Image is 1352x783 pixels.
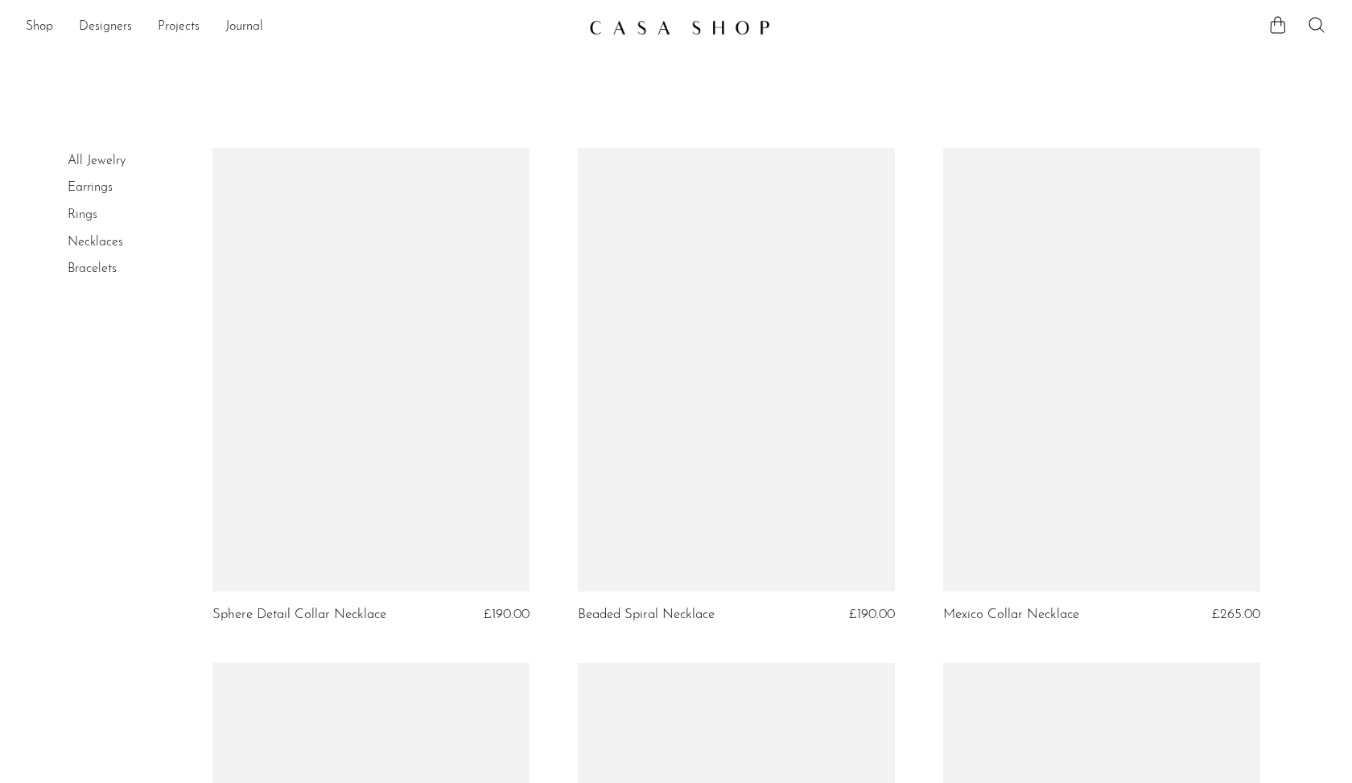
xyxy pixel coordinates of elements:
span: £265.00 [1212,608,1260,621]
a: Necklaces [68,236,123,249]
span: £190.00 [484,608,530,621]
a: Mexico Collar Necklace [943,608,1079,622]
a: Projects [158,17,200,38]
a: Shop [26,17,53,38]
a: All Jewelry [68,155,126,167]
a: Bracelets [68,262,117,275]
span: £190.00 [849,608,895,621]
a: Journal [225,17,263,38]
nav: Desktop navigation [26,14,576,41]
a: Beaded Spiral Necklace [578,608,715,622]
a: Sphere Detail Collar Necklace [212,608,386,622]
a: Designers [79,17,132,38]
a: Rings [68,208,97,221]
a: Earrings [68,181,113,194]
ul: NEW HEADER MENU [26,14,576,41]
